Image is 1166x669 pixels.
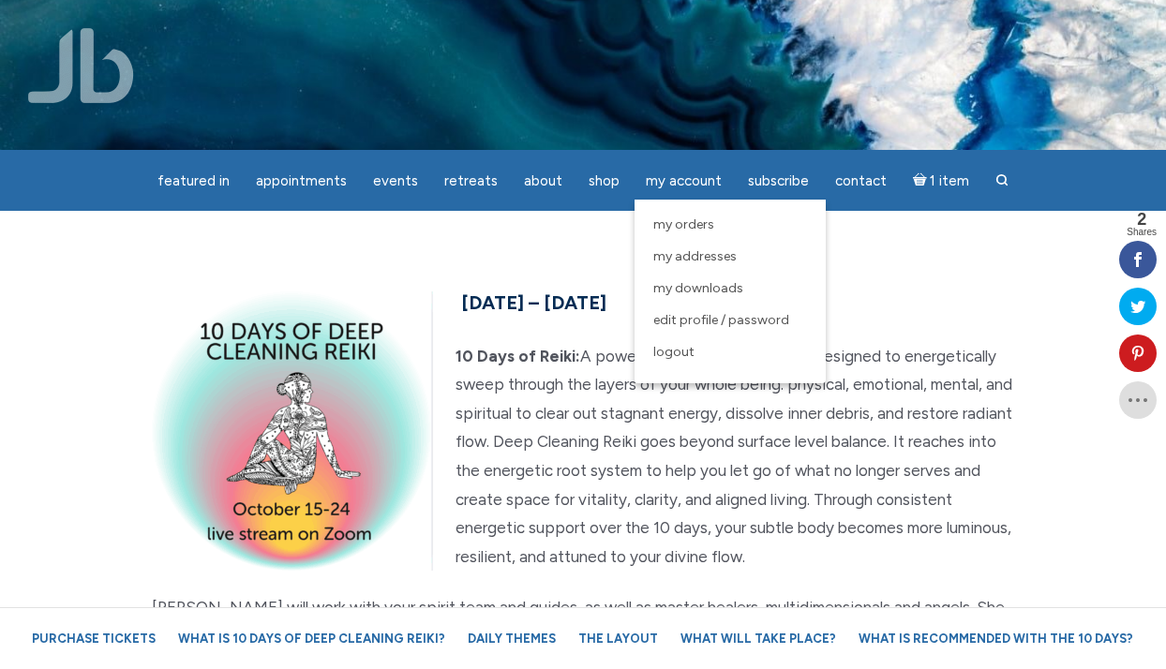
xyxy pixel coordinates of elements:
span: Appointments [256,172,347,189]
span: Shares [1127,228,1157,237]
span: 2 [1127,211,1157,228]
span: Logout [653,344,695,360]
i: Cart [913,172,931,189]
a: Purchase Tickets [23,622,166,655]
span: Shop [589,172,620,189]
p: A powerful 10-day Reiki series is designed to energetically sweep through the layers of your whol... [152,342,1014,572]
a: My Account [635,163,733,200]
a: What is recommended with the 10 Days? [850,622,1144,655]
a: About [513,163,574,200]
a: My Addresses [644,241,816,273]
a: Shop [577,163,631,200]
a: Edit Profile / Password [644,305,816,336]
a: What will take place? [672,622,846,655]
span: 1 item [930,174,969,188]
span: My Account [646,172,722,189]
a: My Orders [644,209,816,241]
strong: 10 Days of Reiki: [456,347,580,365]
span: My Downloads [653,280,743,296]
span: featured in [157,172,230,189]
span: About [524,172,562,189]
span: Edit Profile / Password [653,312,789,328]
span: My Orders [653,216,714,232]
a: Contact [824,163,898,200]
a: Retreats [433,163,509,200]
a: featured in [146,163,241,200]
a: Logout [644,336,816,368]
a: The Layout [570,622,668,655]
span: Subscribe [748,172,809,189]
span: Events [373,172,418,189]
span: Retreats [444,172,498,189]
a: My Downloads [644,273,816,305]
a: Cart1 item [902,161,981,200]
a: Daily Themes [459,622,566,655]
span: Contact [835,172,887,189]
a: Subscribe [737,163,820,200]
a: Events [362,163,429,200]
img: Jamie Butler. The Everyday Medium [28,28,134,103]
span: My Addresses [653,248,737,264]
a: What is 10 Days of Deep Cleaning Reiki? [170,622,456,655]
span: [DATE] – [DATE] [461,291,606,314]
a: Appointments [245,163,358,200]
